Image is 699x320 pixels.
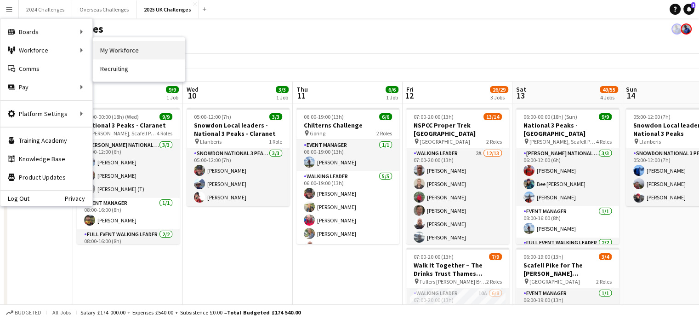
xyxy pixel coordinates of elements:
app-card-role: Full Event Walking Leader2/208:00-16:00 (8h) [77,229,180,274]
span: 6/6 [379,113,392,120]
div: Salary £174 000.00 + Expenses £540.00 + Subsistence £0.00 = [80,309,301,316]
span: Llanberis [639,138,661,145]
span: 07:00-20:00 (13h) [414,113,454,120]
span: Thu [296,85,308,93]
span: Budgeted [15,309,41,316]
app-card-role: Event Manager1/106:00-19:00 (13h)[PERSON_NAME] [516,288,619,320]
app-user-avatar: Andy Baker [681,23,692,35]
span: 07:00-20:00 (13h) [414,253,454,260]
app-card-role: Full Event Walking Leader2/2 [516,238,619,285]
h3: NSPCC Proper Trek [GEOGRAPHIC_DATA] [406,121,509,138]
span: 1 Role [269,138,282,145]
app-card-role: [PERSON_NAME] National 3 Peaks Walking Leader3/306:00-12:00 (6h)[PERSON_NAME][PERSON_NAME][PERSON... [77,140,180,198]
span: 3/4 [599,253,612,260]
span: 26/29 [490,86,508,93]
app-job-card: 06:00-19:00 (13h)6/6Chilterns Challenge Goring2 RolesEvent Manager1/106:00-19:00 (13h)[PERSON_NAM... [296,108,399,244]
span: Llanberis [200,138,222,145]
span: 49/55 [600,86,618,93]
a: Product Updates [0,168,92,186]
span: Fri [406,85,414,93]
span: Goring [310,130,325,137]
div: 1 Job [166,94,178,101]
h3: Snowdon Local leaders - National 3 Peaks - Claranet [187,121,290,138]
div: Workforce [0,41,92,59]
span: 06:00-19:00 (13h) [304,113,344,120]
a: Recruiting [93,59,185,78]
span: 06:00-19:00 (13h) [523,253,563,260]
app-card-role: [PERSON_NAME] National 3 Peaks Walking Leader3/306:00-12:00 (6h)[PERSON_NAME]Bee [PERSON_NAME][PE... [516,148,619,206]
span: 2 Roles [596,278,612,285]
div: 1 Job [386,94,398,101]
span: 9/9 [599,113,612,120]
h3: Chilterns Challenge [296,121,399,129]
app-card-role: Event Manager1/108:00-16:00 (8h)[PERSON_NAME] [77,198,180,229]
span: 9/9 [159,113,172,120]
span: 13/14 [483,113,502,120]
a: Privacy [65,195,92,202]
app-job-card: 05:00-12:00 (7h)3/3Snowdon Local leaders - National 3 Peaks - Claranet Llanberis1 RoleSnowdon Nat... [187,108,290,206]
span: 10 [185,90,199,101]
app-card-role: Snowdon National 3 Peaks Walking Leader3/305:00-12:00 (7h)[PERSON_NAME][PERSON_NAME][PERSON_NAME] [187,148,290,206]
span: 06:00-00:00 (18h) (Wed) [84,113,139,120]
app-user-avatar: Andy Baker [671,23,682,35]
span: 05:00-12:00 (7h) [633,113,671,120]
h3: National 3 Peaks - [GEOGRAPHIC_DATA] [516,121,619,138]
span: 6/6 [386,86,398,93]
a: 1 [683,4,694,15]
span: 4 Roles [596,138,612,145]
span: Fullers [PERSON_NAME] Brewery, [GEOGRAPHIC_DATA] [420,278,486,285]
button: Budgeted [5,308,43,318]
a: Knowledge Base [0,150,92,168]
button: 2025 UK Challenges [136,0,199,18]
span: 13 [515,90,526,101]
h3: Scafell Pike for The [PERSON_NAME] [PERSON_NAME] Trust [516,261,619,278]
span: [GEOGRAPHIC_DATA] [529,278,580,285]
span: Total Budgeted £174 540.00 [227,309,301,316]
span: 05:00-12:00 (7h) [194,113,231,120]
div: 3 Jobs [490,94,508,101]
button: Overseas Challenges [72,0,136,18]
div: Boards [0,23,92,41]
span: 11 [295,90,308,101]
span: 12 [405,90,414,101]
span: 4 Roles [157,130,172,137]
span: Sat [516,85,526,93]
a: Log Out [0,195,29,202]
span: Wed [187,85,199,93]
h3: Walk It Together – The Drinks Trust Thames Footpath Challenge [406,261,509,278]
app-job-card: 06:00-00:00 (18h) (Sun)9/9National 3 Peaks - [GEOGRAPHIC_DATA] [PERSON_NAME], Scafell Pike and Sn... [516,108,619,244]
span: 2 Roles [376,130,392,137]
a: My Workforce [93,41,185,59]
span: Sun [626,85,637,93]
a: Training Academy [0,131,92,150]
div: Platform Settings [0,105,92,123]
app-card-role: Event Manager1/108:00-16:00 (8h)[PERSON_NAME] [516,206,619,238]
span: [PERSON_NAME], Scafell Pike and Snowdon [529,138,596,145]
div: 1 Job [276,94,288,101]
a: Comms [0,59,92,78]
span: 3/3 [276,86,289,93]
span: [GEOGRAPHIC_DATA] [420,138,470,145]
app-job-card: 06:00-00:00 (18h) (Wed)9/9National 3 Peaks - Claranet [PERSON_NAME], Scafell Pike and Snowdon4 Ro... [77,108,180,244]
button: 2024 Challenges [19,0,72,18]
span: 14 [625,90,637,101]
div: Pay [0,78,92,96]
app-job-card: 07:00-20:00 (13h)13/14NSPCC Proper Trek [GEOGRAPHIC_DATA] [GEOGRAPHIC_DATA]2 RolesWalking Leader2... [406,108,509,244]
h3: National 3 Peaks - Claranet [77,121,180,129]
span: 06:00-00:00 (18h) (Sun) [523,113,577,120]
span: All jobs [51,309,73,316]
span: 9/9 [166,86,179,93]
div: 4 Jobs [600,94,618,101]
span: [PERSON_NAME], Scafell Pike and Snowdon [90,130,157,137]
span: 2 Roles [486,138,502,145]
app-card-role: Event Manager1/106:00-19:00 (13h)[PERSON_NAME] [296,140,399,171]
span: 7/9 [489,253,502,260]
span: 1 [691,2,695,8]
span: 2 Roles [486,278,502,285]
span: 3/3 [269,113,282,120]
